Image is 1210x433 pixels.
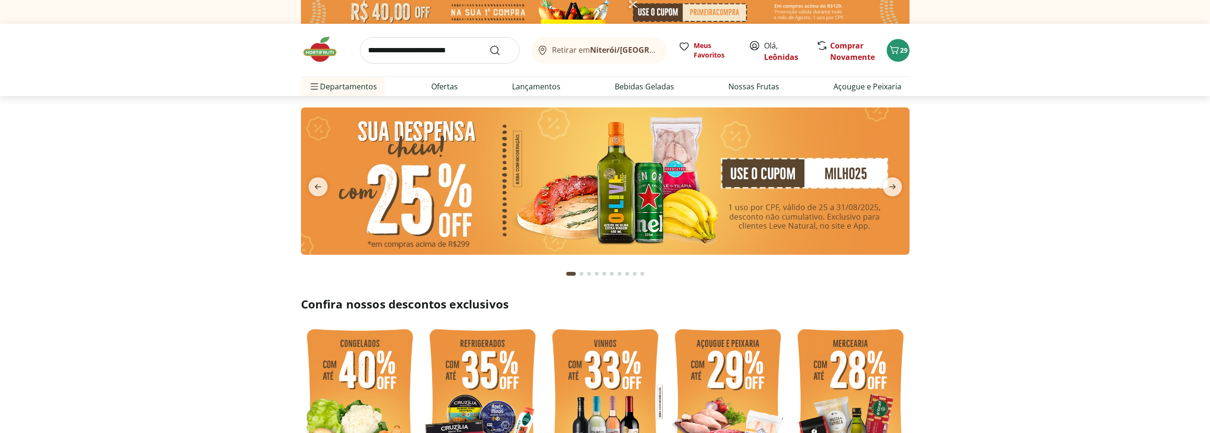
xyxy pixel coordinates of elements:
button: Current page from fs-carousel [564,262,578,285]
button: Go to page 9 from fs-carousel [631,262,639,285]
a: Leônidas [764,52,798,62]
button: Carrinho [887,39,910,62]
a: Meus Favoritos [678,41,737,60]
a: Comprar Novamente [830,40,875,62]
button: Submit Search [489,45,512,56]
img: cupom [301,107,910,255]
span: Meus Favoritos [694,41,737,60]
button: previous [301,177,335,196]
span: 29 [900,46,908,55]
input: search [360,37,520,64]
button: Go to page 10 from fs-carousel [639,262,646,285]
button: Menu [309,75,320,98]
button: Go to page 5 from fs-carousel [600,262,608,285]
button: Go to page 4 from fs-carousel [593,262,600,285]
button: Go to page 7 from fs-carousel [616,262,623,285]
a: Bebidas Geladas [615,81,674,92]
button: Go to page 2 from fs-carousel [578,262,585,285]
span: Retirar em [552,46,657,54]
span: Departamentos [309,75,377,98]
a: Ofertas [431,81,458,92]
img: Hortifruti [301,35,348,64]
a: Lançamentos [512,81,561,92]
b: Niterói/[GEOGRAPHIC_DATA] [590,45,698,55]
button: Retirar emNiterói/[GEOGRAPHIC_DATA] [531,37,667,64]
button: next [875,177,910,196]
a: Açougue e Peixaria [833,81,901,92]
button: Go to page 6 from fs-carousel [608,262,616,285]
button: Go to page 3 from fs-carousel [585,262,593,285]
span: Olá, [764,40,806,63]
h2: Confira nossos descontos exclusivos [301,297,910,312]
a: Nossas Frutas [728,81,779,92]
button: Go to page 8 from fs-carousel [623,262,631,285]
